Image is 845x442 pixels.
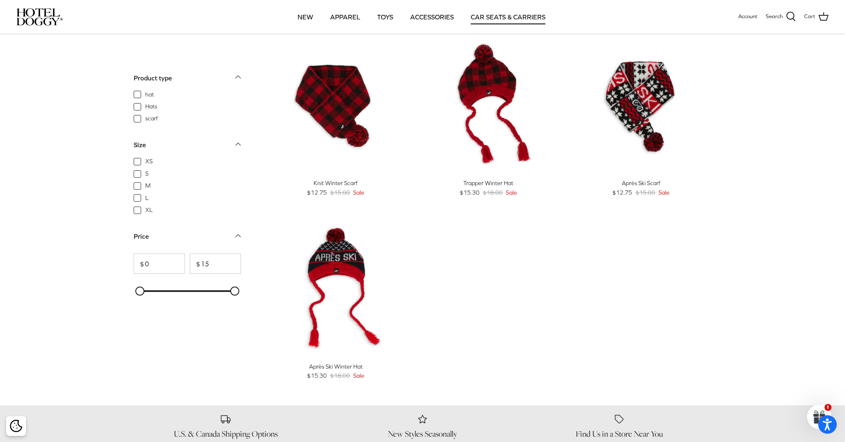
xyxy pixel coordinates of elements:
span: 15% off [422,38,452,50]
img: Cookie policy [10,420,22,432]
div: Cookie policy [6,416,26,436]
span: Sale [353,371,364,380]
a: Account [738,12,758,21]
a: Find Us in a Store Near You [527,414,711,439]
span: hat [145,90,154,99]
span: Search [766,12,783,21]
a: Après Ski Scarf $12.75 $15.00 Sale [571,179,711,197]
div: Size [134,140,146,150]
a: Search [766,12,796,22]
span: Sale [506,188,517,197]
a: Trapper Winter Hat [418,34,559,174]
span: 15% off [575,38,604,50]
a: ACCESSORIES [403,3,461,31]
span: $12.75 [307,188,327,197]
a: Cart [804,12,828,22]
a: Price [134,230,241,249]
a: NEW [290,3,321,31]
span: $ [134,261,144,267]
div: Price [134,231,149,242]
a: Knit Winter Scarf [266,34,406,174]
a: TOYS [370,3,401,31]
button: Cookie policy [9,419,23,433]
span: L [145,194,149,202]
span: Cart [804,12,815,21]
input: To [190,253,241,274]
a: Trapper Winter Hat $15.30 $18.00 Sale [418,179,559,197]
div: Primary navigation [123,3,720,31]
span: XL [145,206,153,214]
a: Après Ski Winter Hat [266,218,406,358]
span: $15.00 [330,188,350,197]
span: scarf [145,115,158,123]
a: Size [134,139,241,157]
a: Après Ski Scarf [571,34,711,174]
span: Account [738,13,758,19]
span: $18.00 [330,371,350,380]
div: Après Ski Winter Hat [266,362,406,371]
span: $ [190,261,200,267]
div: Après Ski Scarf [571,179,711,188]
span: 15% off [270,222,299,234]
div: Product type [134,73,172,83]
span: $15.30 [307,371,327,380]
div: Trapper Winter Hat [418,179,559,188]
span: $15.30 [460,188,479,197]
input: From [134,253,185,274]
span: $18.00 [483,188,503,197]
span: XS [145,158,153,166]
h6: U.S. & Canada Shipping Options [134,429,318,439]
img: hoteldoggycom [17,8,63,26]
a: APPAREL [323,3,368,31]
a: Knit Winter Scarf $12.75 $15.00 Sale [266,179,406,197]
span: M [145,182,151,190]
span: $12.75 [612,188,632,197]
div: Knit Winter Scarf [266,179,406,188]
h6: Find Us in a Store Near You [527,429,711,439]
a: CAR SEATS & CARRIERS [463,3,553,31]
a: Product type [134,71,241,90]
span: Sale [353,188,364,197]
span: S [145,169,149,178]
span: 15% off [270,38,299,50]
span: Hats [145,103,157,111]
span: $15.00 [635,188,655,197]
span: Sale [659,188,670,197]
h6: New Styles Seasonally [330,429,515,439]
a: Après Ski Winter Hat $15.30 $18.00 Sale [266,362,406,381]
a: U.S. & Canada Shipping Options [134,414,318,439]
